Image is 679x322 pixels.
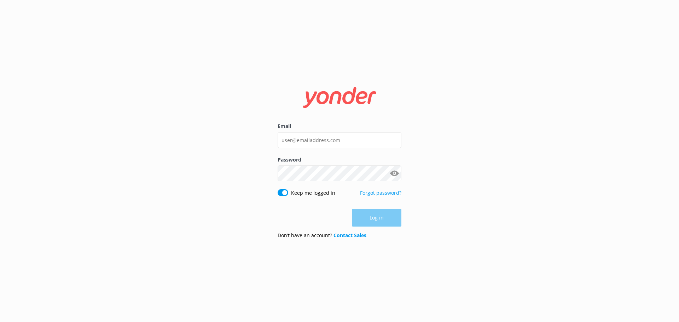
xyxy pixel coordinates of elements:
[278,122,401,130] label: Email
[387,166,401,181] button: Show password
[278,156,401,164] label: Password
[278,132,401,148] input: user@emailaddress.com
[291,189,335,197] label: Keep me logged in
[360,189,401,196] a: Forgot password?
[333,232,366,239] a: Contact Sales
[278,232,366,239] p: Don’t have an account?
